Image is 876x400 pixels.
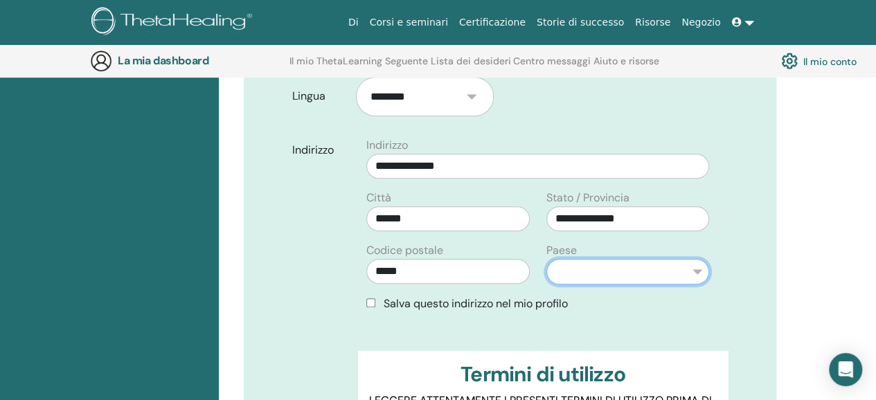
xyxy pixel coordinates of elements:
[781,49,857,73] a: Il mio conto
[513,55,591,67] font: Centro messaggi
[118,53,208,68] font: La mia dashboard
[454,10,531,35] a: Certificazione
[461,361,625,388] font: Termini di utilizzo
[370,17,448,28] font: Corsi e seminari
[513,55,591,78] a: Centro messaggi
[292,143,334,157] font: Indirizzo
[292,89,325,103] font: Lingua
[531,10,629,35] a: Storie di successo
[90,50,112,72] img: generic-user-icon.jpg
[537,17,624,28] font: Storie di successo
[431,55,511,67] font: Lista dei desideri
[681,17,720,28] font: Negozio
[364,10,454,35] a: Corsi e seminari
[635,17,670,28] font: Risorse
[676,10,726,35] a: Negozio
[385,55,428,67] font: Seguente
[385,55,428,78] a: Seguente
[546,190,629,205] font: Stato / Provincia
[629,10,676,35] a: Risorse
[91,7,257,38] img: logo.png
[546,243,577,257] font: Paese
[593,55,659,78] a: Aiuto e risorse
[366,190,391,205] font: Città
[803,55,857,68] font: Il mio conto
[829,353,862,386] div: Open Intercom Messenger
[348,17,359,28] font: Di
[384,296,568,311] font: Salva questo indirizzo nel mio profilo
[289,55,382,67] font: Il mio ThetaLearning
[593,55,659,67] font: Aiuto e risorse
[366,243,443,257] font: Codice postale
[289,55,382,78] a: Il mio ThetaLearning
[343,10,364,35] a: Di
[431,55,511,78] a: Lista dei desideri
[781,49,798,73] img: cog.svg
[366,138,408,152] font: Indirizzo
[459,17,526,28] font: Certificazione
